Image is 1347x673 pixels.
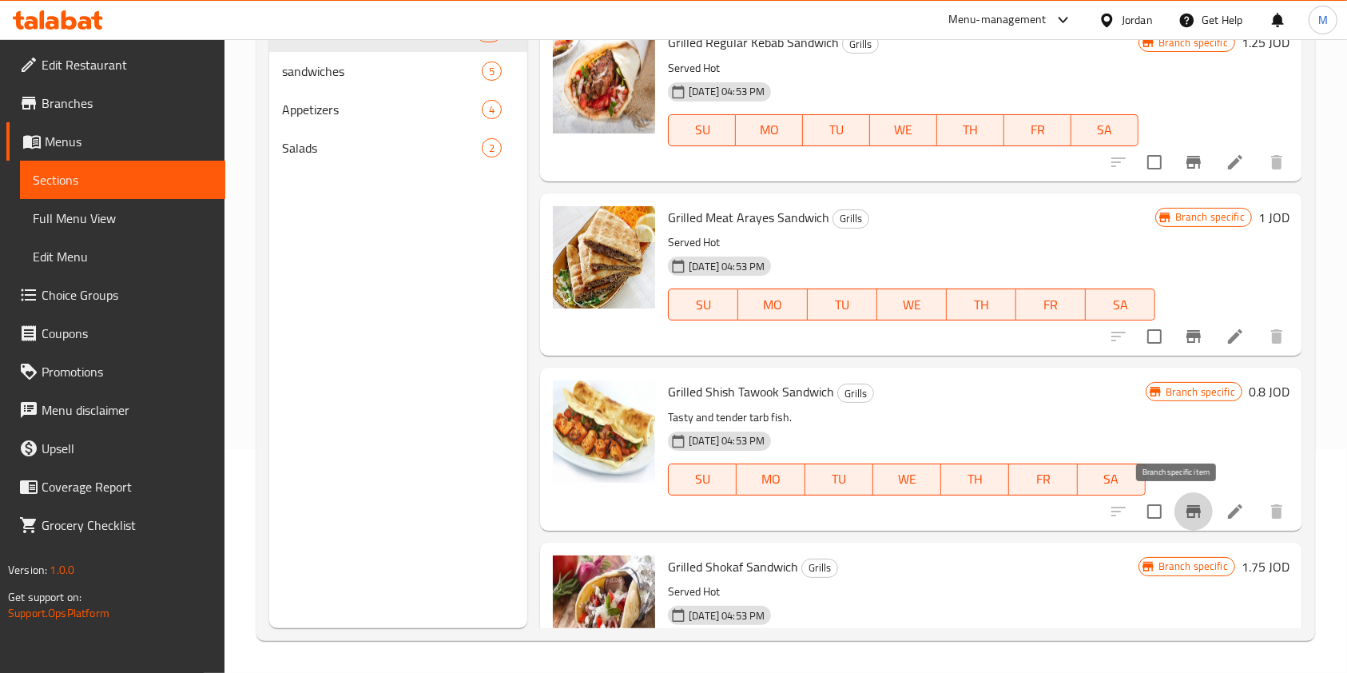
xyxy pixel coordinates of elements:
[668,114,736,146] button: SU
[682,608,771,623] span: [DATE] 04:53 PM
[1009,464,1077,496] button: FR
[742,118,797,141] span: MO
[880,468,935,491] span: WE
[42,477,213,496] span: Coverage Report
[1023,293,1079,317] span: FR
[553,556,655,658] img: Grilled Shokaf Sandwich
[1015,468,1071,491] span: FR
[682,84,771,99] span: [DATE] 04:53 PM
[814,293,871,317] span: TU
[682,433,771,448] span: [DATE] 04:53 PM
[842,34,879,54] div: Grills
[843,35,878,54] span: Grills
[8,587,81,607] span: Get support on:
[832,209,869,229] div: Grills
[668,582,1138,602] p: Served Hot
[1169,209,1251,225] span: Branch specific
[282,100,482,119] span: Appetizers
[1016,289,1086,321] button: FR
[668,464,737,496] button: SU
[483,141,501,156] span: 2
[675,118,729,141] span: SU
[682,259,771,274] span: [DATE] 04:53 PM
[808,289,877,321] button: TU
[1174,143,1213,181] button: Branch-specific-item
[269,129,527,167] div: Salads2
[873,464,941,496] button: WE
[802,559,837,577] span: Grills
[553,206,655,309] img: Grilled Meat Arayes Sandwich
[20,161,225,199] a: Sections
[482,62,502,81] div: items
[738,289,808,321] button: MO
[1242,31,1289,54] h6: 1.25 JOD
[1152,559,1234,574] span: Branch specific
[50,560,74,580] span: 1.0.0
[675,468,730,491] span: SU
[743,468,798,491] span: MO
[42,516,213,535] span: Grocery Checklist
[668,205,829,229] span: Grilled Meat Arayes Sandwich
[6,84,225,122] a: Branches
[1226,327,1245,346] a: Edit menu item
[1011,118,1065,141] span: FR
[812,468,867,491] span: TU
[6,391,225,429] a: Menu disclaimer
[803,114,870,146] button: TU
[553,380,655,483] img: Grilled Shish Tawook Sandwich
[876,118,931,141] span: WE
[1122,11,1153,29] div: Jordan
[801,559,838,578] div: Grills
[1078,118,1132,141] span: SA
[33,247,213,266] span: Edit Menu
[947,289,1016,321] button: TH
[6,506,225,544] a: Grocery Checklist
[668,30,839,54] span: Grilled Regular Kebab Sandwich
[1138,145,1171,179] span: Select to update
[870,114,937,146] button: WE
[668,58,1138,78] p: Served Hot
[6,429,225,468] a: Upsell
[269,7,527,173] nav: Menu sections
[805,464,873,496] button: TU
[42,400,213,420] span: Menu disclaimer
[937,114,1004,146] button: TH
[20,237,225,276] a: Edit Menu
[1174,317,1213,356] button: Branch-specific-item
[269,90,527,129] div: Appetizers4
[941,464,1009,496] button: TH
[953,293,1010,317] span: TH
[6,352,225,391] a: Promotions
[6,122,225,161] a: Menus
[1092,293,1149,317] span: SA
[1152,35,1234,50] span: Branch specific
[1258,492,1296,531] button: delete
[1226,502,1245,521] a: Edit menu item
[6,46,225,84] a: Edit Restaurant
[42,55,213,74] span: Edit Restaurant
[6,314,225,352] a: Coupons
[1258,317,1296,356] button: delete
[42,362,213,381] span: Promotions
[1226,153,1245,172] a: Edit menu item
[1138,320,1171,353] span: Select to update
[884,293,940,317] span: WE
[1174,492,1213,531] button: Branch-specific-item
[282,138,482,157] span: Salads
[482,138,502,157] div: items
[42,94,213,113] span: Branches
[1258,206,1289,229] h6: 1 JOD
[668,555,798,579] span: Grilled Shokaf Sandwich
[668,408,1145,428] p: Tasty and tender tarb fish.
[948,468,1003,491] span: TH
[6,468,225,506] a: Coverage Report
[1004,114,1071,146] button: FR
[737,464,805,496] button: MO
[1086,289,1155,321] button: SA
[1138,495,1171,528] span: Select to update
[42,285,213,305] span: Choice Groups
[736,114,803,146] button: MO
[45,132,213,151] span: Menus
[1249,380,1289,403] h6: 0.8 JOD
[553,31,655,133] img: Grilled Regular Kebab Sandwich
